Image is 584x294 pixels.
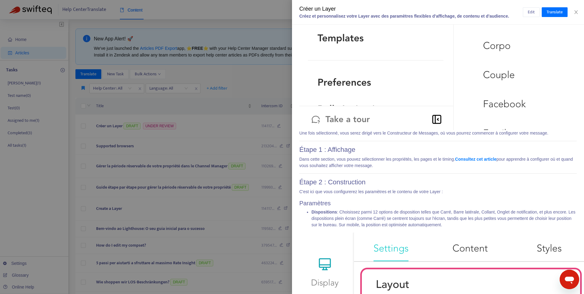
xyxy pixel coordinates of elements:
div: Créez et personnalisez votre Layer avec des paramètres flexibles d'affichage, de contenu et d'aud... [299,13,523,19]
p: : Choisissez parmi 12 options de disposition telles que Carré, Barre latérale, Collant, Onglet de... [311,209,577,228]
p: Une fois sélectionné, vous serez dirigé vers le Constructeur de Messages, où vous pourrez commenc... [299,130,577,136]
p: Dans cette section, vous pouvez sélectionner les propriétés, les pages et le timing. pour apprend... [299,156,577,169]
h1: Étape 1 : Affichage [299,146,577,154]
h1: Étape 2 : Construction [299,178,577,186]
a: Consultez cet article [455,157,496,162]
button: Translate [542,7,568,17]
div: Créer un Layer [299,5,523,13]
span: close [574,10,579,15]
p: C'est ici que vous configurerez les paramètres et le contenu de votre Layer : [299,189,577,195]
span: Edit [528,9,535,15]
button: Close [572,9,580,15]
iframe: Button to launch messaging window [560,270,579,289]
button: Edit [523,7,540,17]
span: Translate [547,9,563,15]
h2: Paramètres [299,200,577,207]
b: Dispositions [311,210,337,214]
